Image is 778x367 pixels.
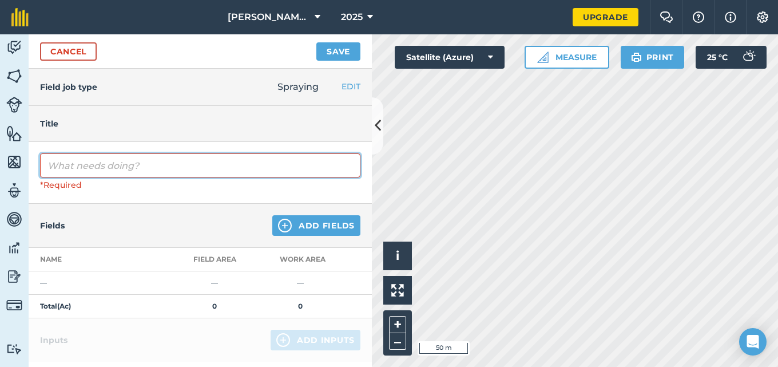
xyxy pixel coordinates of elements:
button: Add Fields [272,215,360,236]
button: – [389,333,406,350]
a: Upgrade [573,8,638,26]
img: svg+xml;base64,PD94bWwgdmVyc2lvbj0iMS4wIiBlbmNvZGluZz0idXRmLTgiPz4KPCEtLSBHZW5lcmF0b3I6IEFkb2JlIE... [6,268,22,285]
img: svg+xml;base64,PHN2ZyB4bWxucz0iaHR0cDovL3d3dy53My5vcmcvMjAwMC9zdmciIHdpZHRoPSIxNCIgaGVpZ2h0PSIyNC... [278,219,292,232]
img: svg+xml;base64,PHN2ZyB4bWxucz0iaHR0cDovL3d3dy53My5vcmcvMjAwMC9zdmciIHdpZHRoPSIxOSIgaGVpZ2h0PSIyNC... [631,50,642,64]
span: Spraying [277,81,319,92]
div: *Required [40,179,360,191]
img: svg+xml;base64,PD94bWwgdmVyc2lvbj0iMS4wIiBlbmNvZGluZz0idXRmLTgiPz4KPCEtLSBHZW5lcmF0b3I6IEFkb2JlIE... [6,97,22,113]
strong: Total ( Ac ) [40,302,71,310]
button: Print [621,46,685,69]
h4: Field job type [40,81,97,93]
img: svg+xml;base64,PHN2ZyB4bWxucz0iaHR0cDovL3d3dy53My5vcmcvMjAwMC9zdmciIHdpZHRoPSI1NiIgaGVpZ2h0PSI2MC... [6,153,22,171]
img: Ruler icon [537,52,549,63]
a: Cancel [40,42,97,61]
span: i [396,248,399,263]
h4: Fields [40,219,65,232]
img: fieldmargin Logo [11,8,29,26]
td: — [172,271,257,294]
img: svg+xml;base64,PD94bWwgdmVyc2lvbj0iMS4wIiBlbmNvZGluZz0idXRmLTgiPz4KPCEtLSBHZW5lcmF0b3I6IEFkb2JlIE... [6,39,22,56]
button: Measure [525,46,609,69]
div: Open Intercom Messenger [739,328,767,356]
th: Field Area [172,248,257,271]
th: Name [29,248,172,271]
button: Save [316,42,360,61]
img: svg+xml;base64,PHN2ZyB4bWxucz0iaHR0cDovL3d3dy53My5vcmcvMjAwMC9zdmciIHdpZHRoPSI1NiIgaGVpZ2h0PSI2MC... [6,68,22,85]
strong: 0 [298,302,303,310]
img: Two speech bubbles overlapping with the left bubble in the forefront [660,11,673,23]
button: 25 °C [696,46,767,69]
img: svg+xml;base64,PD94bWwgdmVyc2lvbj0iMS4wIiBlbmNvZGluZz0idXRmLTgiPz4KPCEtLSBHZW5lcmF0b3I6IEFkb2JlIE... [6,182,22,199]
td: — [257,271,343,294]
input: What needs doing? [40,153,360,177]
button: + [389,316,406,333]
img: A question mark icon [692,11,705,23]
span: 25 ° C [707,46,728,69]
img: A cog icon [756,11,769,23]
button: EDIT [342,80,360,93]
img: Four arrows, one pointing top left, one top right, one bottom right and the last bottom left [391,284,404,297]
img: svg+xml;base64,PHN2ZyB4bWxucz0iaHR0cDovL3d3dy53My5vcmcvMjAwMC9zdmciIHdpZHRoPSIxNyIgaGVpZ2h0PSIxNy... [725,10,736,24]
button: Satellite (Azure) [395,46,505,69]
td: — [29,271,172,294]
button: i [383,242,412,270]
img: svg+xml;base64,PHN2ZyB4bWxucz0iaHR0cDovL3d3dy53My5vcmcvMjAwMC9zdmciIHdpZHRoPSI1NiIgaGVpZ2h0PSI2MC... [6,125,22,142]
img: svg+xml;base64,PD94bWwgdmVyc2lvbj0iMS4wIiBlbmNvZGluZz0idXRmLTgiPz4KPCEtLSBHZW5lcmF0b3I6IEFkb2JlIE... [6,211,22,228]
img: svg+xml;base64,PD94bWwgdmVyc2lvbj0iMS4wIiBlbmNvZGluZz0idXRmLTgiPz4KPCEtLSBHZW5lcmF0b3I6IEFkb2JlIE... [737,46,760,69]
span: 2025 [341,10,363,24]
img: svg+xml;base64,PD94bWwgdmVyc2lvbj0iMS4wIiBlbmNvZGluZz0idXRmLTgiPz4KPCEtLSBHZW5lcmF0b3I6IEFkb2JlIE... [6,239,22,256]
h4: Title [40,117,360,130]
span: [PERSON_NAME]'s Farm [228,10,310,24]
img: svg+xml;base64,PD94bWwgdmVyc2lvbj0iMS4wIiBlbmNvZGluZz0idXRmLTgiPz4KPCEtLSBHZW5lcmF0b3I6IEFkb2JlIE... [6,344,22,354]
img: svg+xml;base64,PD94bWwgdmVyc2lvbj0iMS4wIiBlbmNvZGluZz0idXRmLTgiPz4KPCEtLSBHZW5lcmF0b3I6IEFkb2JlIE... [6,297,22,313]
th: Work area [257,248,343,271]
strong: 0 [212,302,217,310]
